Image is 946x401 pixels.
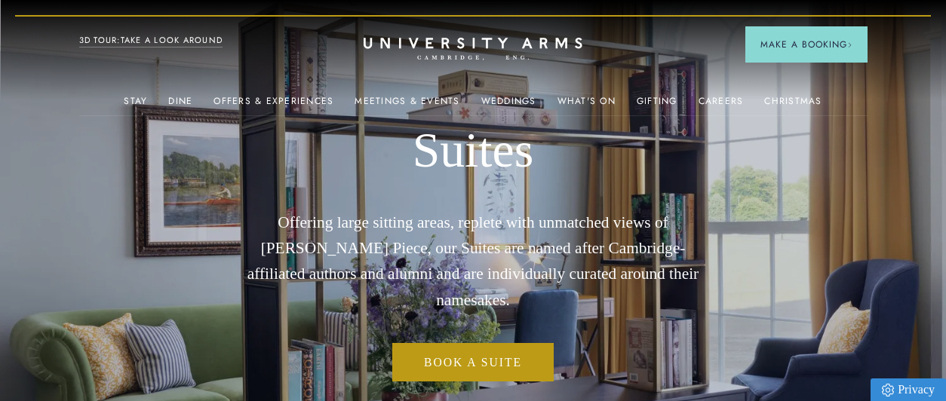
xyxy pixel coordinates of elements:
[745,26,868,63] button: Make a BookingArrow icon
[637,96,677,115] a: Gifting
[760,38,852,51] span: Make a Booking
[355,96,459,115] a: Meetings & Events
[871,378,946,401] a: Privacy
[764,96,822,115] a: Christmas
[882,384,894,396] img: Privacy
[847,42,852,47] img: Arrow icon
[481,96,536,115] a: Weddings
[557,96,616,115] a: What's On
[168,96,192,115] a: Dine
[699,96,744,115] a: Careers
[237,210,710,313] p: Offering large sitting areas, replete with unmatched views of [PERSON_NAME] Piece, our Suites are...
[364,38,582,61] a: Home
[124,96,147,115] a: Stay
[213,96,333,115] a: Offers & Experiences
[79,34,223,47] a: 3D TOUR:TAKE A LOOK AROUND
[237,121,710,179] h1: Suites
[392,343,554,381] a: Book a Suite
